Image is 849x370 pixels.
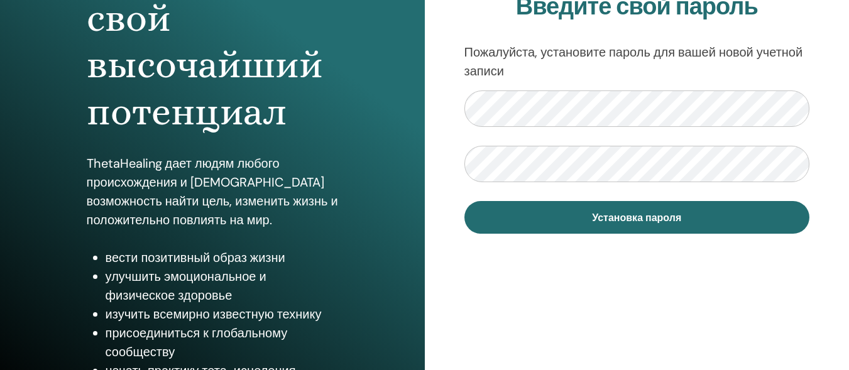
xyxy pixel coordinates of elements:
li: улучшить эмоциональное и физическое здоровье [106,267,338,305]
p: ThetaHealing дает людям любого происхождения и [DEMOGRAPHIC_DATA] возможность найти цель, изменит... [87,154,338,229]
button: Установка пароля [464,201,810,234]
p: Пожалуйста, установите пароль для вашей новой учетной записи [464,43,810,80]
span: Установка пароля [592,211,681,224]
li: изучить всемирно известную технику [106,305,338,324]
li: вести позитивный образ жизни [106,248,338,267]
li: присоединиться к глобальному сообществу [106,324,338,361]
